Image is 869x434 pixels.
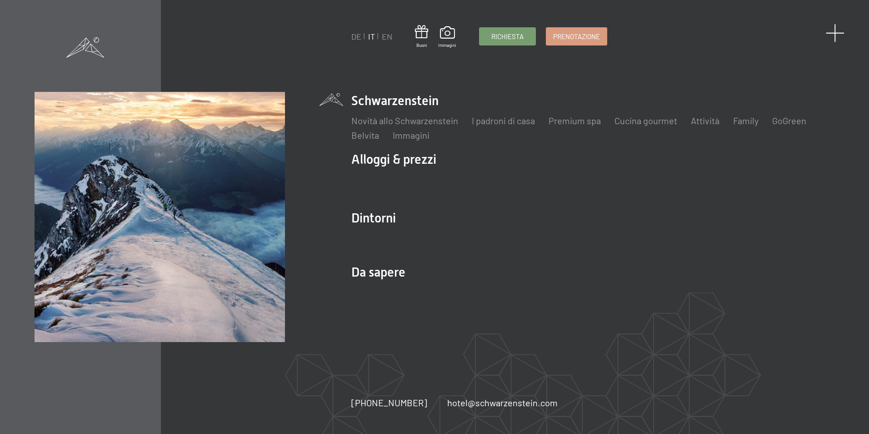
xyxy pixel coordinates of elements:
a: Buoni [415,25,428,48]
span: [PHONE_NUMBER] [351,397,427,408]
a: Immagini [438,26,456,48]
a: Novità allo Schwarzenstein [351,115,458,126]
span: Richiesta [491,32,524,41]
a: EN [382,31,392,41]
a: hotel@schwarzenstein.com [447,396,558,409]
a: Cucina gourmet [614,115,677,126]
a: Attività [691,115,719,126]
a: DE [351,31,361,41]
a: Immagini [393,130,430,141]
span: Buoni [415,42,428,48]
a: [PHONE_NUMBER] [351,396,427,409]
a: Belvita [351,130,379,141]
a: Richiesta [479,28,535,45]
a: GoGreen [772,115,806,126]
a: IT [368,31,375,41]
span: Prenotazione [553,32,600,41]
span: Immagini [438,42,456,48]
a: Prenotazione [546,28,607,45]
a: Premium spa [549,115,601,126]
a: Family [733,115,759,126]
a: I padroni di casa [472,115,535,126]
